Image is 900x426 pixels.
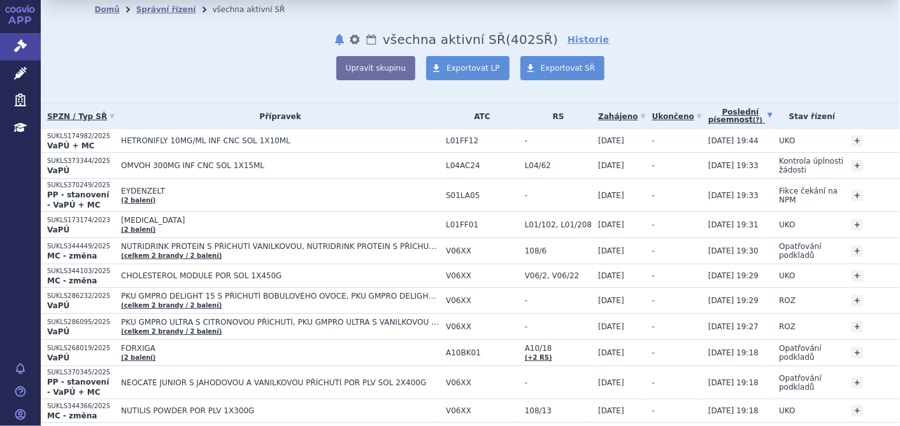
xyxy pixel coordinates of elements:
span: V06XX [446,296,518,305]
span: [DATE] [598,322,624,331]
span: [DATE] 19:30 [708,246,759,255]
span: [DATE] [598,271,624,280]
span: [DATE] [598,136,624,145]
span: [DATE] 19:29 [708,296,759,305]
span: - [525,191,592,200]
span: FORXIGA [121,344,439,353]
a: + [852,321,863,332]
span: 402 [511,32,536,47]
p: SUKLS286232/2025 [47,292,115,301]
span: všechna aktivní SŘ [383,32,506,47]
span: - [525,378,592,387]
span: [DATE] 19:29 [708,271,759,280]
strong: VaPÚ [47,225,69,234]
span: [DATE] [598,348,624,357]
span: A10BK01 [446,348,518,357]
a: + [852,270,863,281]
span: - [652,271,655,280]
p: SUKLS173174/2023 [47,216,115,225]
span: [DATE] [598,296,624,305]
a: Správní řízení [136,5,196,14]
span: NUTRIDRINK PROTEIN S PŘÍCHUTÍ VANILKOVOU, NUTRIDRINK PROTEIN S PŘÍCHUTÍ ČOKOLÁDOVOU [121,242,439,251]
span: UKO [779,220,795,229]
span: - [652,406,655,415]
p: SUKLS344366/2025 [47,402,115,411]
p: SUKLS344103/2025 [47,267,115,276]
a: (celkem 2 brandy / 2 balení) [121,302,222,309]
span: CHOLESTEROL MODULE POR SOL 1X450G [121,271,439,280]
span: - [652,296,655,305]
span: ROZ [779,322,796,331]
span: UKO [779,406,795,415]
p: SUKLS286095/2025 [47,318,115,327]
span: - [652,220,655,229]
span: V06XX [446,271,518,280]
a: + [852,295,863,306]
span: [DATE] [598,161,624,170]
a: Ukončeno [652,108,702,125]
span: Kontrola úplnosti žádosti [779,157,843,174]
span: [DATE] [598,220,624,229]
span: [DATE] [598,191,624,200]
button: Upravit skupinu [336,56,415,80]
span: PKU GMPRO ULTRA S CITRONOVOU PŘÍCHUTÍ, PKU GMPRO ULTRA S VANILKOVOU PŘÍCHUTÍ [121,318,439,327]
a: Exportovat SŘ [520,56,605,80]
p: SUKLS174982/2025 [47,132,115,141]
span: HETRONIFLY 10MG/ML INF CNC SOL 1X10ML [121,136,439,145]
a: Poslednípísemnost(?) [708,103,773,129]
a: (+2 RS) [525,354,552,361]
span: Exportovat SŘ [541,64,596,73]
span: [DATE] 19:33 [708,161,759,170]
p: SUKLS344449/2025 [47,242,115,251]
span: L01FF01 [446,220,518,229]
strong: MC - změna [47,252,97,260]
span: - [652,378,655,387]
span: [DATE] [598,406,624,415]
span: [DATE] 19:27 [708,322,759,331]
a: + [852,190,863,201]
a: + [852,245,863,257]
a: (2 balení) [121,354,155,361]
span: UKO [779,271,795,280]
span: ROZ [779,296,796,305]
p: SUKLS370345/2025 [47,368,115,377]
span: Fikce čekání na NPM [779,187,838,204]
span: V06XX [446,322,518,331]
span: [DATE] 19:33 [708,191,759,200]
span: UKO [779,136,795,145]
span: L04AC24 [446,161,518,170]
span: Opatřování podkladů [779,374,822,392]
span: - [525,322,592,331]
span: - [652,246,655,255]
span: [DATE] 19:18 [708,348,759,357]
p: SUKLS370249/2025 [47,181,115,190]
span: A10/18 [525,344,592,353]
a: (celkem 2 brandy / 2 balení) [121,328,222,335]
a: + [852,160,863,171]
span: - [525,296,592,305]
span: - [652,191,655,200]
span: [DATE] [598,378,624,387]
abbr: (?) [753,117,762,124]
p: SUKLS373344/2025 [47,157,115,166]
span: NEOCATE JUNIOR S JAHODOVOU A VANILKOVOU PŘÍCHUTÍ POR PLV SOL 2X400G [121,378,439,387]
strong: VaPÚ + MC [47,141,94,150]
span: [DATE] 19:31 [708,220,759,229]
span: - [525,136,592,145]
span: [DATE] 19:18 [708,378,759,387]
strong: MC - změna [47,276,97,285]
span: EYDENZELT [121,187,439,195]
a: Zahájeno [598,108,645,125]
strong: VaPÚ [47,353,69,362]
a: + [852,219,863,231]
span: ( SŘ) [506,32,558,47]
span: NUTILIS POWDER POR PLV 1X300G [121,406,439,415]
span: 108/6 [525,246,592,255]
span: 108/13 [525,406,592,415]
span: L01/102, L01/208 [525,220,592,229]
a: (celkem 2 brandy / 2 balení) [121,252,222,259]
strong: VaPÚ [47,301,69,310]
a: + [852,377,863,388]
span: L04/62 [525,161,592,170]
span: - [652,322,655,331]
